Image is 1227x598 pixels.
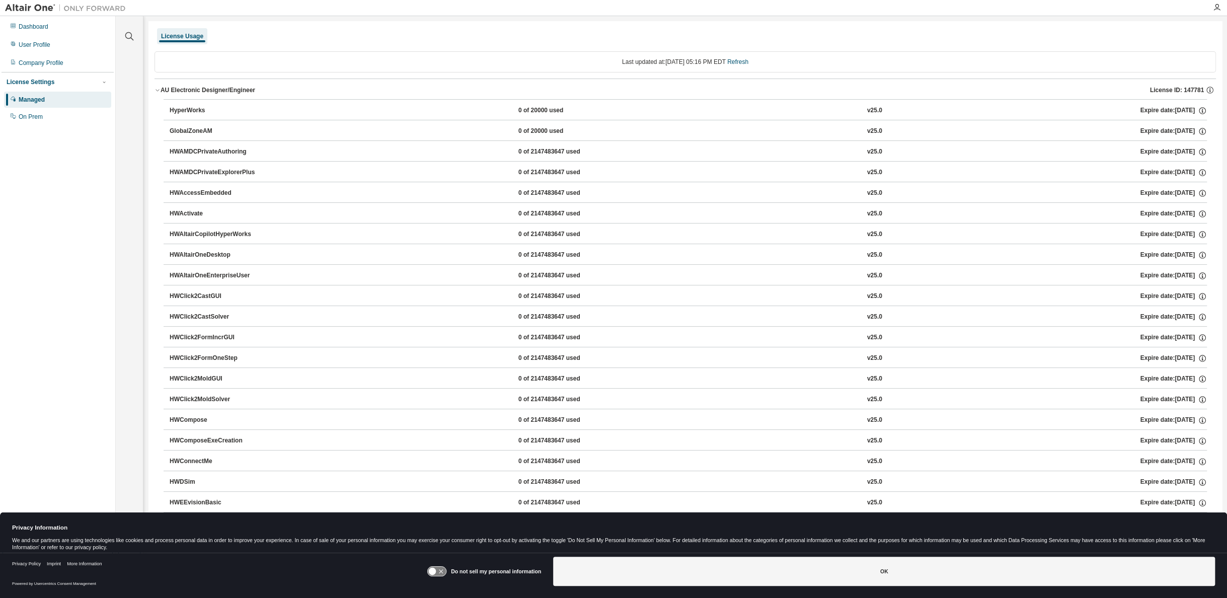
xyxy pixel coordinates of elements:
[170,327,1207,349] button: HWClick2FormIncrGUI0 of 2147483647 usedv25.0Expire date:[DATE]
[1140,209,1207,218] div: Expire date: [DATE]
[1140,313,1207,322] div: Expire date: [DATE]
[518,436,609,445] div: 0 of 2147483647 used
[1140,292,1207,301] div: Expire date: [DATE]
[518,251,609,260] div: 0 of 2147483647 used
[1140,498,1207,507] div: Expire date: [DATE]
[1140,478,1207,487] div: Expire date: [DATE]
[170,478,260,487] div: HWDSim
[1140,251,1207,260] div: Expire date: [DATE]
[170,147,260,157] div: HWAMDCPrivateAuthoring
[1140,230,1207,239] div: Expire date: [DATE]
[1140,457,1207,466] div: Expire date: [DATE]
[518,271,609,280] div: 0 of 2147483647 used
[1140,375,1207,384] div: Expire date: [DATE]
[867,209,882,218] div: v25.0
[867,189,882,198] div: v25.0
[170,230,260,239] div: HWAltairCopilotHyperWorks
[170,182,1207,204] button: HWAccessEmbedded0 of 2147483647 usedv25.0Expire date:[DATE]
[867,106,882,115] div: v25.0
[19,113,43,121] div: On Prem
[518,333,609,342] div: 0 of 2147483647 used
[170,416,260,425] div: HWCompose
[867,230,882,239] div: v25.0
[170,313,260,322] div: HWClick2CastSolver
[867,395,882,404] div: v25.0
[518,127,609,136] div: 0 of 20000 used
[19,23,48,31] div: Dashboard
[19,59,63,67] div: Company Profile
[518,230,609,239] div: 0 of 2147483647 used
[170,292,260,301] div: HWClick2CastGUI
[1140,147,1207,157] div: Expire date: [DATE]
[170,409,1207,431] button: HWCompose0 of 2147483647 usedv25.0Expire date:[DATE]
[867,292,882,301] div: v25.0
[867,333,882,342] div: v25.0
[867,416,882,425] div: v25.0
[170,209,260,218] div: HWActivate
[170,492,1207,514] button: HWEEvisionBasic0 of 2147483647 usedv25.0Expire date:[DATE]
[7,78,54,86] div: License Settings
[518,313,609,322] div: 0 of 2147483647 used
[170,498,260,507] div: HWEEvisionBasic
[518,457,609,466] div: 0 of 2147483647 used
[1140,127,1207,136] div: Expire date: [DATE]
[518,189,609,198] div: 0 of 2147483647 used
[867,127,882,136] div: v25.0
[867,375,882,384] div: v25.0
[518,147,609,157] div: 0 of 2147483647 used
[155,51,1216,72] div: Last updated at: [DATE] 05:16 PM EDT
[518,106,609,115] div: 0 of 20000 used
[170,127,260,136] div: GlobalZoneAM
[170,333,260,342] div: HWClick2FormIncrGUI
[170,306,1207,328] button: HWClick2CastSolver0 of 2147483647 usedv25.0Expire date:[DATE]
[867,498,882,507] div: v25.0
[1140,168,1207,177] div: Expire date: [DATE]
[170,223,1207,246] button: HWAltairCopilotHyperWorks0 of 2147483647 usedv25.0Expire date:[DATE]
[170,106,260,115] div: HyperWorks
[170,203,1207,225] button: HWActivate0 of 2147483647 usedv25.0Expire date:[DATE]
[518,498,609,507] div: 0 of 2147483647 used
[867,147,882,157] div: v25.0
[867,436,882,445] div: v25.0
[170,375,260,384] div: HWClick2MoldGUI
[19,96,45,104] div: Managed
[518,395,609,404] div: 0 of 2147483647 used
[170,285,1207,308] button: HWClick2CastGUI0 of 2147483647 usedv25.0Expire date:[DATE]
[518,168,609,177] div: 0 of 2147483647 used
[170,430,1207,452] button: HWComposeExeCreation0 of 2147483647 usedv25.0Expire date:[DATE]
[170,168,260,177] div: HWAMDCPrivateExplorerPlus
[867,251,882,260] div: v25.0
[518,375,609,384] div: 0 of 2147483647 used
[170,120,1207,142] button: GlobalZoneAM0 of 20000 usedv25.0Expire date:[DATE]
[867,271,882,280] div: v25.0
[170,471,1207,493] button: HWDSim0 of 2147483647 usedv25.0Expire date:[DATE]
[1140,395,1207,404] div: Expire date: [DATE]
[161,86,255,94] div: AU Electronic Designer/Engineer
[1140,354,1207,363] div: Expire date: [DATE]
[867,457,882,466] div: v25.0
[170,162,1207,184] button: HWAMDCPrivateExplorerPlus0 of 2147483647 usedv25.0Expire date:[DATE]
[1140,189,1207,198] div: Expire date: [DATE]
[727,58,748,65] a: Refresh
[170,265,1207,287] button: HWAltairOneEnterpriseUser0 of 2147483647 usedv25.0Expire date:[DATE]
[1140,106,1207,115] div: Expire date: [DATE]
[867,168,882,177] div: v25.0
[867,354,882,363] div: v25.0
[170,389,1207,411] button: HWClick2MoldSolver0 of 2147483647 usedv25.0Expire date:[DATE]
[518,478,609,487] div: 0 of 2147483647 used
[867,478,882,487] div: v25.0
[170,251,260,260] div: HWAltairOneDesktop
[518,416,609,425] div: 0 of 2147483647 used
[170,451,1207,473] button: HWConnectMe0 of 2147483647 usedv25.0Expire date:[DATE]
[19,41,50,49] div: User Profile
[170,100,1207,122] button: HyperWorks0 of 20000 usedv25.0Expire date:[DATE]
[170,347,1207,369] button: HWClick2FormOneStep0 of 2147483647 usedv25.0Expire date:[DATE]
[518,209,609,218] div: 0 of 2147483647 used
[155,79,1216,101] button: AU Electronic Designer/EngineerLicense ID: 147781
[1150,86,1204,94] span: License ID: 147781
[170,354,260,363] div: HWClick2FormOneStep
[518,354,609,363] div: 0 of 2147483647 used
[1140,333,1207,342] div: Expire date: [DATE]
[170,271,260,280] div: HWAltairOneEnterpriseUser
[170,141,1207,163] button: HWAMDCPrivateAuthoring0 of 2147483647 usedv25.0Expire date:[DATE]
